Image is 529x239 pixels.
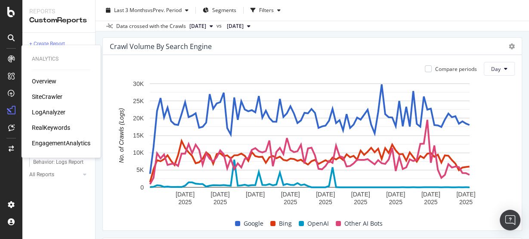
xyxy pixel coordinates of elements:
[29,170,54,179] div: All Reports
[133,98,144,104] text: 25K
[386,191,405,198] text: [DATE]
[189,22,206,30] span: 2025 Sep. 1st
[32,108,65,116] a: LogAnalyzer
[344,218,383,229] span: Other AI Bots
[316,191,335,198] text: [DATE]
[133,115,144,122] text: 20K
[459,199,473,205] text: 2025
[354,199,367,205] text: 2025
[223,21,254,31] button: [DATE]
[178,199,192,205] text: 2025
[351,191,370,198] text: [DATE]
[212,6,236,14] span: Segments
[29,40,65,49] div: + Create Report
[211,191,230,198] text: [DATE]
[199,3,240,17] button: Segments
[484,62,515,76] button: Day
[32,77,56,86] a: Overview
[29,7,88,15] div: Reports
[491,65,501,73] span: Day
[110,79,510,209] svg: A chart.
[102,37,522,231] div: Crawl Volume By Search EngineCompare periodsDayA chart.GoogleBingOpenAIOther AI Bots
[133,132,144,139] text: 15K
[227,22,244,30] span: 2025 May. 19th
[140,184,144,191] text: 0
[500,210,520,230] div: Open Intercom Messenger
[118,108,125,163] text: No. of Crawls (Logs)
[136,166,144,173] text: 5K
[421,191,440,198] text: [DATE]
[29,40,89,49] a: + Create Report
[424,199,437,205] text: 2025
[148,6,182,14] span: vs Prev. Period
[456,191,475,198] text: [DATE]
[29,170,80,179] a: All Reports
[246,191,265,198] text: [DATE]
[32,92,62,101] a: SiteCrawler
[102,3,192,17] button: Last 3 MonthsvsPrev. Period
[32,55,90,63] div: Analytics
[176,191,195,198] text: [DATE]
[32,123,70,132] a: RealKeywords
[244,218,263,229] span: Google
[110,42,212,51] div: Crawl Volume By Search Engine
[389,199,402,205] text: 2025
[116,22,186,30] div: Data crossed with the Crawls
[133,149,144,156] text: 10K
[133,80,144,87] text: 30K
[247,3,284,17] button: Filters
[217,22,223,30] span: vs
[186,21,217,31] button: [DATE]
[32,139,90,147] a: EngagementAnalytics
[319,199,332,205] text: 2025
[279,218,292,229] span: Bing
[259,6,274,14] div: Filters
[213,199,227,205] text: 2025
[435,65,477,73] div: Compare periods
[29,15,88,25] div: CustomReports
[284,199,297,205] text: 2025
[281,191,300,198] text: [DATE]
[114,6,148,14] span: Last 3 Months
[307,218,329,229] span: OpenAI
